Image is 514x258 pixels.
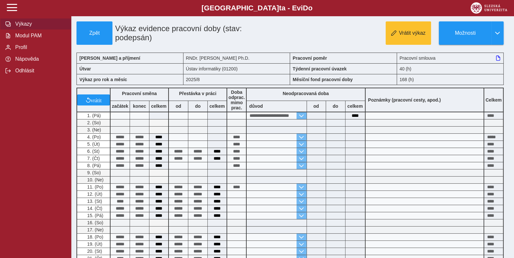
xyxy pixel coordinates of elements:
b: Měsíční fond pracovní doby [293,77,353,82]
span: 6. (St) [86,149,99,154]
span: 9. (So) [86,170,101,175]
b: začátek [111,104,130,109]
span: 20. (St) [86,249,102,254]
b: Týdenní pracovní úvazek [293,66,347,71]
span: vrátit [91,97,102,103]
span: Modul PAM [13,33,66,39]
span: o [308,4,313,12]
span: 13. (St) [86,199,102,204]
b: důvod [249,104,263,109]
span: 15. (Pá) [86,213,103,218]
button: Vrátit výkaz [386,21,431,45]
span: 5. (Út) [86,141,100,147]
span: 11. (Po) [86,184,103,190]
b: do [326,104,345,109]
div: 168 (h) [397,74,504,85]
span: 3. (Ne) [86,127,101,132]
div: Pracovní smlouva [397,53,504,63]
img: logo_web_su.png [471,2,507,14]
span: Výkazy [13,21,66,27]
span: D [303,4,308,12]
div: RNDr. [PERSON_NAME] Ph.D. [183,53,290,63]
h1: Výkaz evidence pracovní doby (stav: podepsán) [112,21,257,45]
b: Pracovní směna [122,91,157,96]
span: 1. (Pá) [86,113,101,118]
span: 17. (Ne) [86,227,104,232]
b: [PERSON_NAME] a příjmení [79,55,140,61]
b: Neodpracovaná doba [283,91,329,96]
span: 7. (Čt) [86,156,100,161]
b: Doba odprac. mimo prac. [228,90,245,110]
span: Odhlásit [13,68,66,74]
span: Profil [13,44,66,50]
span: 10. (Ne) [86,177,104,182]
span: 8. (Pá) [86,163,101,168]
b: do [188,104,207,109]
b: [GEOGRAPHIC_DATA] a - Evi [19,4,495,12]
b: celkem [149,104,168,109]
button: Zpět [76,21,112,45]
b: Pracovní poměr [293,55,327,61]
span: t [279,4,281,12]
span: 19. (Út) [86,241,102,247]
b: celkem [345,104,365,109]
b: Přestávka v práci [179,91,216,96]
span: 2. (So) [86,120,101,125]
button: Možnosti [439,21,491,45]
b: Poznámky (pracovní cesty, apod.) [366,97,444,103]
span: 16. (So) [86,220,103,225]
span: 4. (Po) [86,134,101,140]
b: Celkem [485,97,502,103]
b: Útvar [79,66,91,71]
span: Zpět [79,30,110,36]
b: konec [130,104,149,109]
span: 12. (Út) [86,191,102,197]
span: Vrátit výkaz [399,30,426,36]
span: Nápověda [13,56,66,62]
div: 2025/8 [183,74,290,85]
b: Výkaz pro rok a měsíc [79,77,127,82]
b: od [307,104,326,109]
b: od [169,104,188,109]
div: Ústav informatiky (01200) [183,63,290,74]
button: vrátit [77,94,110,105]
span: Možnosti [444,30,486,36]
div: 40 (h) [397,63,504,74]
b: celkem [208,104,227,109]
span: 14. (Čt) [86,206,102,211]
span: 18. (Po) [86,234,103,240]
